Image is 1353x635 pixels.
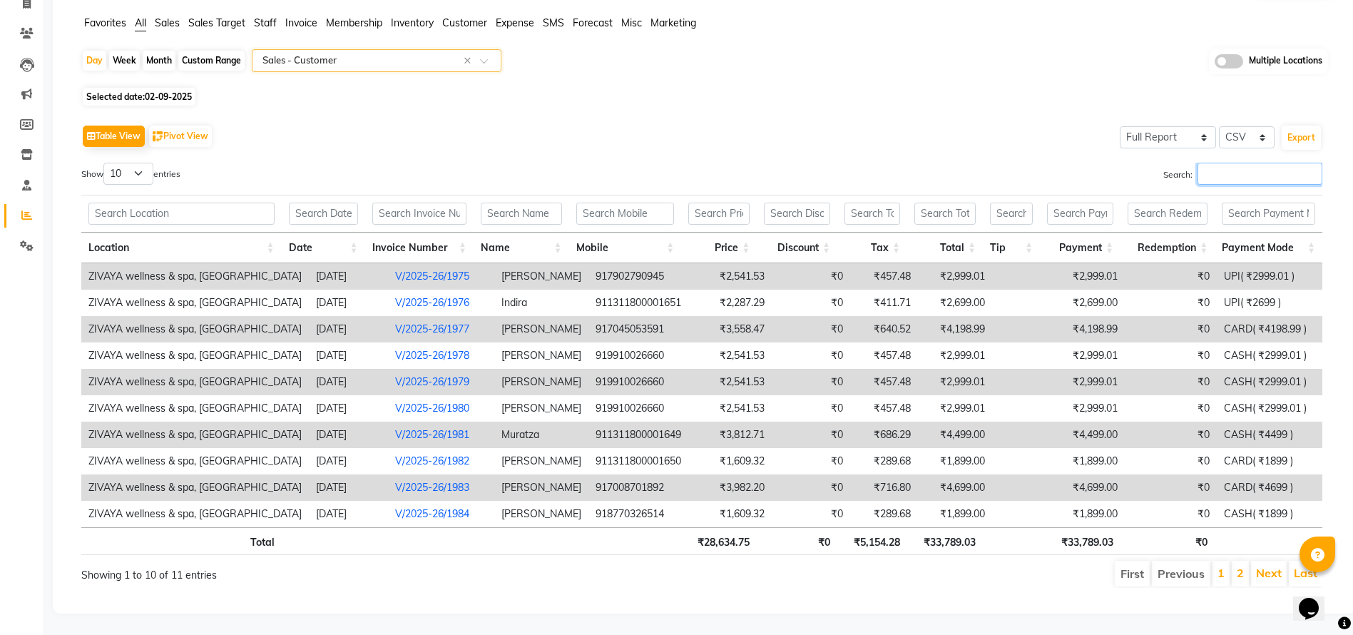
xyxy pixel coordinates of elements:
[698,342,772,369] td: ₹2,541.53
[907,233,983,263] th: Total: activate to sort column ascending
[588,448,698,474] td: 911311800001650
[494,290,588,316] td: Indira
[698,474,772,501] td: ₹3,982.20
[81,474,309,501] td: ZIVAYA wellness & spa, [GEOGRAPHIC_DATA]
[1125,290,1217,316] td: ₹0
[282,233,365,263] th: Date: activate to sort column ascending
[918,395,991,422] td: ₹2,999.01
[494,448,588,474] td: [PERSON_NAME]
[494,422,588,448] td: Muratza
[907,527,983,555] th: ₹33,789.03
[1293,578,1339,621] iframe: chat widget
[474,233,568,263] th: Name: activate to sort column ascending
[1217,566,1225,580] a: 1
[494,316,588,342] td: [PERSON_NAME]
[918,369,991,395] td: ₹2,999.01
[772,369,850,395] td: ₹0
[1256,566,1282,580] a: Next
[81,422,309,448] td: ZIVAYA wellness & spa, [GEOGRAPHIC_DATA]
[850,369,918,395] td: ₹457.48
[1040,527,1120,555] th: ₹33,789.03
[850,501,918,527] td: ₹289.68
[1217,395,1322,422] td: CASH( ₹2999.01 )
[481,203,561,225] input: Search Name
[81,290,309,316] td: ZIVAYA wellness & spa, [GEOGRAPHIC_DATA]
[1217,422,1322,448] td: CASH( ₹4499 )
[918,316,991,342] td: ₹4,198.99
[1125,263,1217,290] td: ₹0
[188,16,245,29] span: Sales Target
[850,448,918,474] td: ₹289.68
[1282,126,1321,150] button: Export
[772,501,850,527] td: ₹0
[918,474,991,501] td: ₹4,699.00
[309,395,388,422] td: [DATE]
[289,203,358,225] input: Search Date
[1040,233,1120,263] th: Payment: activate to sort column ascending
[837,233,907,263] th: Tax: activate to sort column ascending
[1047,263,1125,290] td: ₹2,999.01
[1217,316,1322,342] td: CARD( ₹4198.99 )
[1217,474,1322,501] td: CARD( ₹4699 )
[1217,263,1322,290] td: UPI( ₹2999.01 )
[135,16,146,29] span: All
[1217,342,1322,369] td: CASH( ₹2999.01 )
[391,16,434,29] span: Inventory
[81,342,309,369] td: ZIVAYA wellness & spa, [GEOGRAPHIC_DATA]
[178,51,245,71] div: Custom Range
[681,233,757,263] th: Price: activate to sort column ascending
[83,51,106,71] div: Day
[918,342,991,369] td: ₹2,999.01
[588,290,698,316] td: 911311800001651
[1125,422,1217,448] td: ₹0
[365,233,474,263] th: Invoice Number: activate to sort column ascending
[918,290,991,316] td: ₹2,699.00
[81,369,309,395] td: ZIVAYA wellness & spa, [GEOGRAPHIC_DATA]
[621,16,642,29] span: Misc
[1237,566,1244,580] a: 2
[588,316,698,342] td: 917045053591
[588,263,698,290] td: 917902790945
[918,448,991,474] td: ₹1,899.00
[442,16,487,29] span: Customer
[83,126,145,147] button: Table View
[1198,163,1322,185] input: Search:
[1217,290,1322,316] td: UPI( ₹2699 )
[588,474,698,501] td: 917008701892
[698,316,772,342] td: ₹3,558.47
[494,501,588,527] td: [PERSON_NAME]
[850,342,918,369] td: ₹457.48
[143,51,175,71] div: Month
[772,316,850,342] td: ₹0
[588,422,698,448] td: 911311800001649
[309,474,388,501] td: [DATE]
[494,369,588,395] td: [PERSON_NAME]
[1215,233,1322,263] th: Payment Mode: activate to sort column ascending
[81,163,180,185] label: Show entries
[698,422,772,448] td: ₹3,812.71
[1125,395,1217,422] td: ₹0
[309,290,388,316] td: [DATE]
[918,263,991,290] td: ₹2,999.01
[395,428,469,441] a: V/2025-26/1981
[395,375,469,388] a: V/2025-26/1979
[1128,203,1208,225] input: Search Redemption
[918,501,991,527] td: ₹1,899.00
[88,203,275,225] input: Search Location
[395,349,469,362] a: V/2025-26/1978
[850,422,918,448] td: ₹686.29
[496,16,534,29] span: Expense
[681,527,757,555] th: ₹28,634.75
[395,402,469,415] a: V/2025-26/1980
[309,369,388,395] td: [DATE]
[1125,369,1217,395] td: ₹0
[588,501,698,527] td: 918770326514
[1217,369,1322,395] td: CASH( ₹2999.01 )
[494,263,588,290] td: [PERSON_NAME]
[1047,448,1125,474] td: ₹1,899.00
[844,203,900,225] input: Search Tax
[576,203,675,225] input: Search Mobile
[569,233,682,263] th: Mobile: activate to sort column ascending
[494,342,588,369] td: [PERSON_NAME]
[757,527,837,555] th: ₹0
